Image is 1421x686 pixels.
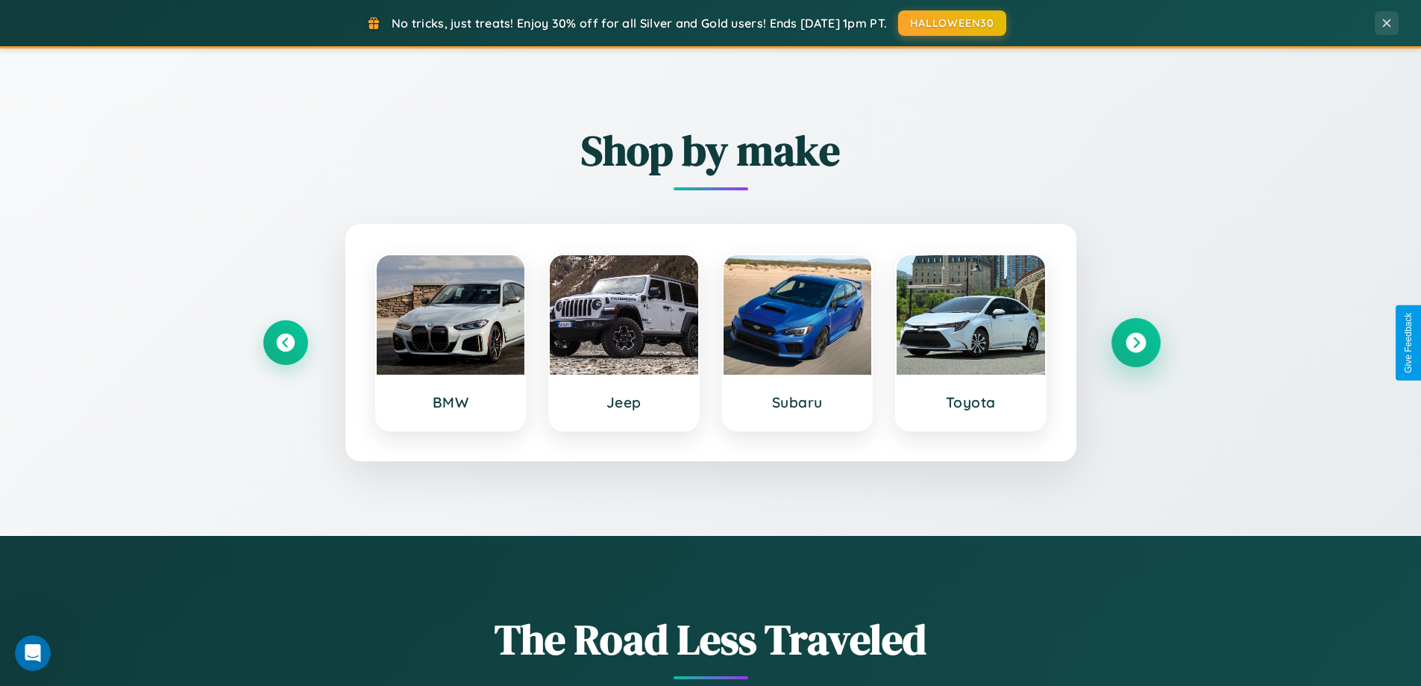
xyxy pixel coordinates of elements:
iframe: Intercom live chat [15,635,51,671]
h3: Subaru [738,393,857,411]
h3: Jeep [565,393,683,411]
h2: Shop by make [263,122,1158,179]
h3: BMW [392,393,510,411]
h3: Toyota [912,393,1030,411]
div: Give Feedback [1403,313,1414,373]
span: No tricks, just treats! Enjoy 30% off for all Silver and Gold users! Ends [DATE] 1pm PT. [392,16,887,31]
button: HALLOWEEN30 [898,10,1006,36]
h1: The Road Less Traveled [263,611,1158,668]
